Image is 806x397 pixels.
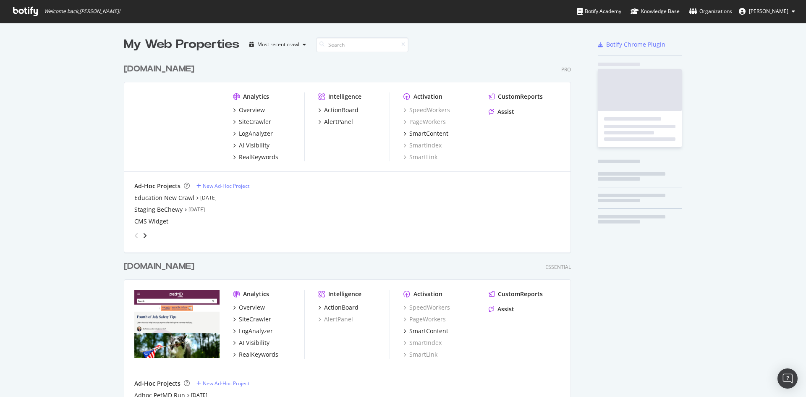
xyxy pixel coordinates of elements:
[124,260,194,273] div: [DOMAIN_NAME]
[606,40,665,49] div: Botify Chrome Plugin
[577,7,621,16] div: Botify Academy
[328,290,361,298] div: Intelligence
[233,129,273,138] a: LogAnalyzer
[246,38,309,51] button: Most recent crawl
[318,315,353,323] a: AlertPanel
[142,231,148,240] div: angle-right
[489,92,543,101] a: CustomReports
[631,7,680,16] div: Knowledge Base
[134,182,181,190] div: Ad-Hoc Projects
[233,106,265,114] a: Overview
[545,263,571,271] div: Essential
[689,7,732,16] div: Organizations
[239,315,271,323] div: SiteCrawler
[403,141,442,150] a: SmartIndex
[134,92,220,160] img: www.chewy.com
[561,66,571,73] div: Pro
[188,206,205,213] a: [DATE]
[409,129,448,138] div: SmartContent
[324,303,359,312] div: ActionBoard
[403,118,446,126] a: PageWorkers
[732,5,802,18] button: [PERSON_NAME]
[318,106,359,114] a: ActionBoard
[196,182,249,189] a: New Ad-Hoc Project
[134,194,194,202] a: Education New Crawl
[239,339,270,347] div: AI Visibility
[403,327,448,335] a: SmartContent
[403,153,437,161] a: SmartLink
[239,327,273,335] div: LogAnalyzer
[489,305,514,313] a: Assist
[413,92,442,101] div: Activation
[203,182,249,189] div: New Ad-Hoc Project
[233,339,270,347] a: AI Visibility
[498,290,543,298] div: CustomReports
[749,8,788,15] span: Greg Thibault
[318,303,359,312] a: ActionBoard
[239,129,273,138] div: LogAnalyzer
[124,63,194,75] div: [DOMAIN_NAME]
[203,380,249,387] div: New Ad-Hoc Project
[134,379,181,388] div: Ad-Hoc Projects
[200,194,217,201] a: [DATE]
[233,327,273,335] a: LogAnalyzer
[239,303,265,312] div: Overview
[257,42,299,47] div: Most recent crawl
[131,229,142,242] div: angle-left
[239,350,278,359] div: RealKeywords
[497,305,514,313] div: Assist
[318,118,353,126] a: AlertPanel
[243,290,269,298] div: Analytics
[324,106,359,114] div: ActionBoard
[239,153,278,161] div: RealKeywords
[233,118,271,126] a: SiteCrawler
[239,118,271,126] div: SiteCrawler
[233,350,278,359] a: RealKeywords
[403,106,450,114] a: SpeedWorkers
[44,8,120,15] span: Welcome back, [PERSON_NAME] !
[316,37,408,52] input: Search
[403,350,437,359] a: SmartLink
[324,118,353,126] div: AlertPanel
[196,380,249,387] a: New Ad-Hoc Project
[243,92,269,101] div: Analytics
[233,303,265,312] a: Overview
[489,108,514,116] a: Assist
[124,63,198,75] a: [DOMAIN_NAME]
[239,106,265,114] div: Overview
[134,205,183,214] a: Staging BeChewy
[124,36,239,53] div: My Web Properties
[497,108,514,116] div: Assist
[233,153,278,161] a: RealKeywords
[489,290,543,298] a: CustomReports
[403,129,448,138] a: SmartContent
[134,290,220,358] img: www.petmd.com
[409,327,448,335] div: SmartContent
[403,315,446,323] a: PageWorkers
[134,217,168,226] a: CMS Widget
[124,260,198,273] a: [DOMAIN_NAME]
[233,315,271,323] a: SiteCrawler
[328,92,361,101] div: Intelligence
[498,92,543,101] div: CustomReports
[403,303,450,312] a: SpeedWorkers
[777,368,798,389] div: Open Intercom Messenger
[598,40,665,49] a: Botify Chrome Plugin
[239,141,270,150] div: AI Visibility
[233,141,270,150] a: AI Visibility
[403,339,442,347] a: SmartIndex
[413,290,442,298] div: Activation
